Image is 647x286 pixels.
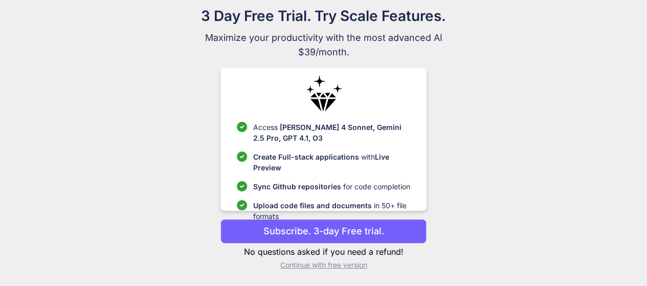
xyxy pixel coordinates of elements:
p: No questions asked if you need a refund! [220,246,427,258]
span: Create Full-stack applications [253,152,361,161]
img: checklist [237,200,247,210]
h1: 3 Day Free Trial. Try Scale Features. [152,5,496,27]
img: checklist [237,122,247,132]
span: $39/month. [152,45,496,59]
p: Continue with free version [220,260,427,270]
p: Subscribe. 3-day Free trial. [263,224,384,238]
p: Access [253,122,410,143]
img: checklist [237,151,247,162]
p: in 50+ file formats [253,200,410,222]
span: Upload code files and documents [253,201,372,210]
span: Maximize your productivity with the most advanced AI [152,31,496,45]
p: for code completion [253,181,410,192]
button: Subscribe. 3-day Free trial. [220,219,427,244]
p: with [253,151,410,173]
span: [PERSON_NAME] 4 Sonnet, Gemini 2.5 Pro, GPT 4.1, O3 [253,123,401,142]
img: checklist [237,181,247,191]
span: Sync Github repositories [253,182,341,191]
